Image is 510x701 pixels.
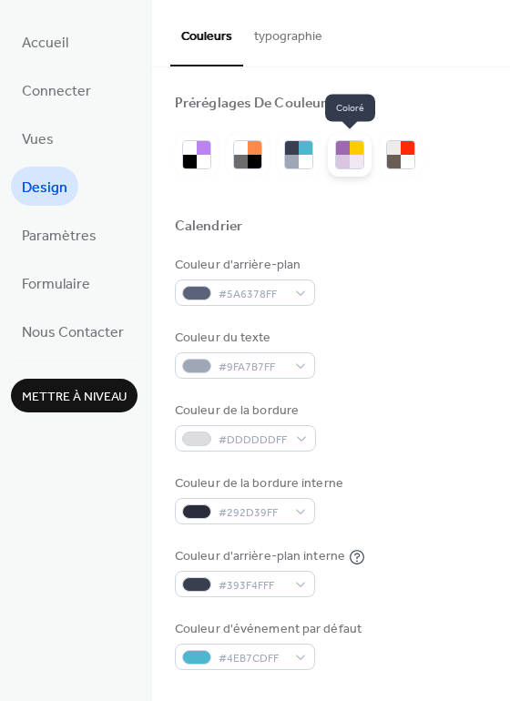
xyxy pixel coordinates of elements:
a: Design [11,167,78,206]
a: Accueil [11,22,79,61]
span: #292D39FF [219,503,286,523]
div: Couleur de la bordure [175,401,312,421]
a: Vues [11,118,65,157]
div: Couleur du texte [175,329,311,348]
div: Couleur d'arrière-plan [175,256,311,275]
div: Couleur de la bordure interne [175,474,343,493]
span: Mettre à niveau [22,388,127,407]
span: Formulaire [22,270,90,299]
span: #5A6378FF [219,285,286,304]
div: Préréglages De Couleurs [175,95,333,114]
div: Couleur d'arrière-plan interne [175,547,345,566]
button: Mettre à niveau [11,379,138,412]
span: Design [22,174,67,202]
span: Accueil [22,29,68,57]
span: #DDDDDDFF [219,431,287,450]
a: Connecter [11,70,102,109]
span: Vues [22,126,54,154]
div: Calendrier [175,218,242,237]
span: #9FA7B7FF [219,358,286,377]
div: Couleur d'événement par défaut [175,620,362,639]
a: Nous Contacter [11,311,135,350]
span: Paramètres [22,222,97,250]
span: #393F4FFF [219,576,286,595]
span: Coloré [325,95,375,122]
span: Connecter [22,77,91,106]
span: #4EB7CDFF [219,649,286,668]
a: Formulaire [11,263,101,302]
span: Nous Contacter [22,319,124,347]
a: Paramètres [11,215,107,254]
